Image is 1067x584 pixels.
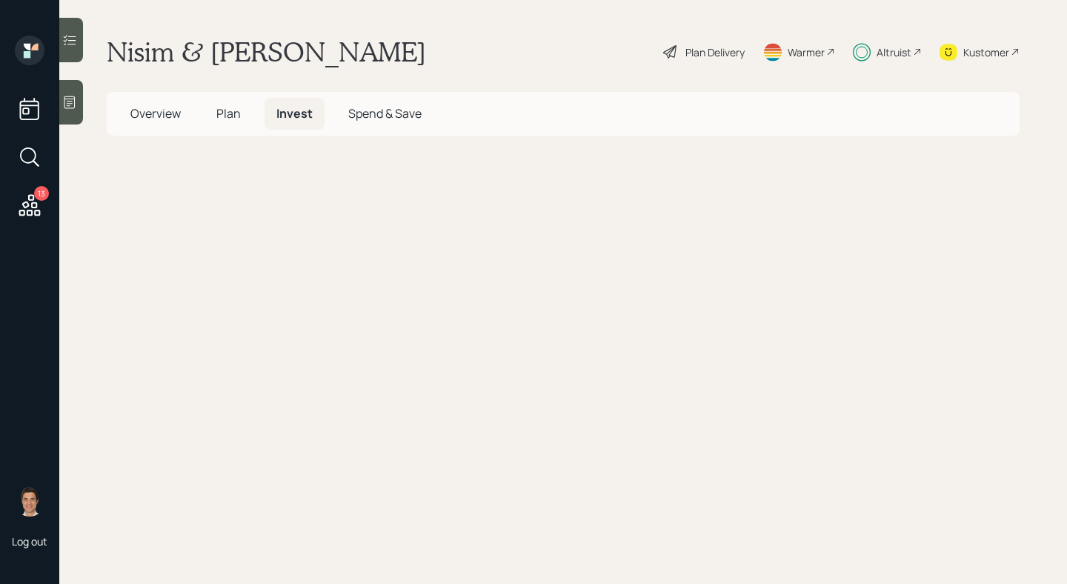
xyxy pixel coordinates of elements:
[216,105,241,122] span: Plan
[788,44,825,60] div: Warmer
[107,36,426,68] h1: Nisim & [PERSON_NAME]
[276,105,313,122] span: Invest
[877,44,911,60] div: Altruist
[963,44,1009,60] div: Kustomer
[130,105,181,122] span: Overview
[12,534,47,548] div: Log out
[685,44,745,60] div: Plan Delivery
[348,105,422,122] span: Spend & Save
[34,186,49,201] div: 13
[15,487,44,517] img: tyler-end-headshot.png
